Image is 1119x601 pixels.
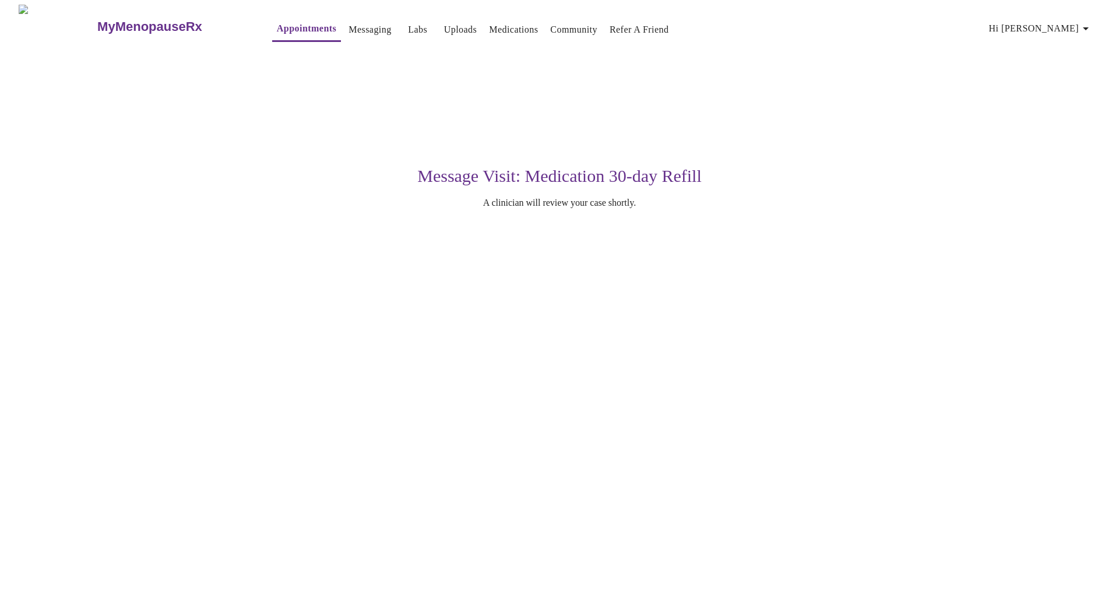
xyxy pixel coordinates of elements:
[200,198,919,208] p: A clinician will review your case shortly.
[272,17,341,42] button: Appointments
[19,5,96,48] img: MyMenopauseRx Logo
[439,18,482,41] button: Uploads
[444,22,477,38] a: Uploads
[277,20,336,37] a: Appointments
[200,166,919,186] h3: Message Visit: Medication 30-day Refill
[610,22,669,38] a: Refer a Friend
[349,22,391,38] a: Messaging
[96,6,249,47] a: MyMenopauseRx
[399,18,437,41] button: Labs
[344,18,396,41] button: Messaging
[489,22,538,38] a: Medications
[484,18,543,41] button: Medications
[605,18,674,41] button: Refer a Friend
[989,20,1093,37] span: Hi [PERSON_NAME]
[546,18,602,41] button: Community
[408,22,427,38] a: Labs
[97,19,202,34] h3: MyMenopauseRx
[984,17,1097,40] button: Hi [PERSON_NAME]
[550,22,597,38] a: Community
